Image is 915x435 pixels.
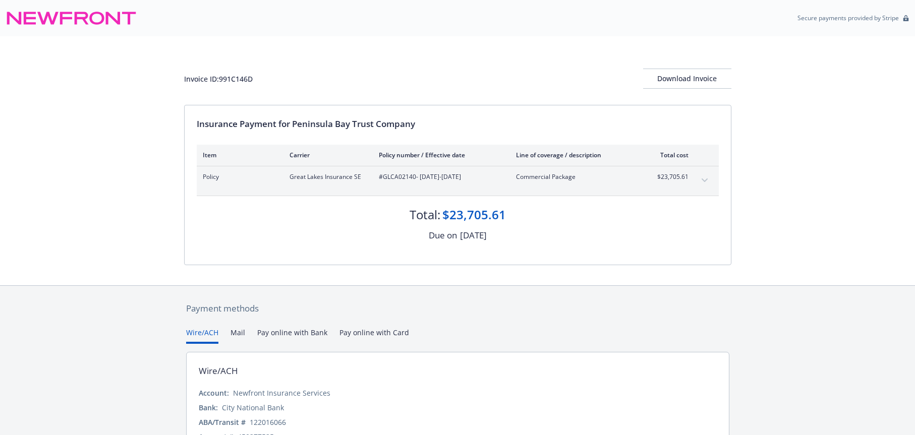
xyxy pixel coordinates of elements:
span: Policy [203,172,273,181]
div: Account: [199,388,229,398]
div: [DATE] [460,229,487,242]
div: Due on [429,229,457,242]
div: Download Invoice [643,69,731,88]
span: $23,705.61 [651,172,689,181]
div: 122016066 [250,417,286,427]
div: $23,705.61 [442,206,506,223]
span: Great Lakes Insurance SE [290,172,363,181]
div: Carrier [290,151,363,159]
div: Total cost [651,151,689,159]
div: Insurance Payment for Peninsula Bay Trust Company [197,117,719,131]
div: Bank: [199,402,218,413]
button: Pay online with Card [339,327,409,344]
button: Wire/ACH [186,327,218,344]
div: Wire/ACH [199,364,238,378]
div: Line of coverage / description [516,151,635,159]
span: Commercial Package [516,172,635,181]
div: Item [203,151,273,159]
div: Total: [410,206,440,223]
span: #GLCA02140 - [DATE]-[DATE] [379,172,500,181]
div: PolicyGreat Lakes Insurance SE#GLCA02140- [DATE]-[DATE]Commercial Package$23,705.61expand content [197,166,719,196]
div: Payment methods [186,302,729,315]
button: expand content [697,172,713,189]
p: Secure payments provided by Stripe [797,14,899,22]
button: Mail [231,327,245,344]
div: ABA/Transit # [199,417,246,427]
div: City National Bank [222,402,284,413]
div: Policy number / Effective date [379,151,500,159]
button: Download Invoice [643,69,731,89]
button: Pay online with Bank [257,327,327,344]
div: Invoice ID: 991C146D [184,74,253,84]
div: Newfront Insurance Services [233,388,330,398]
